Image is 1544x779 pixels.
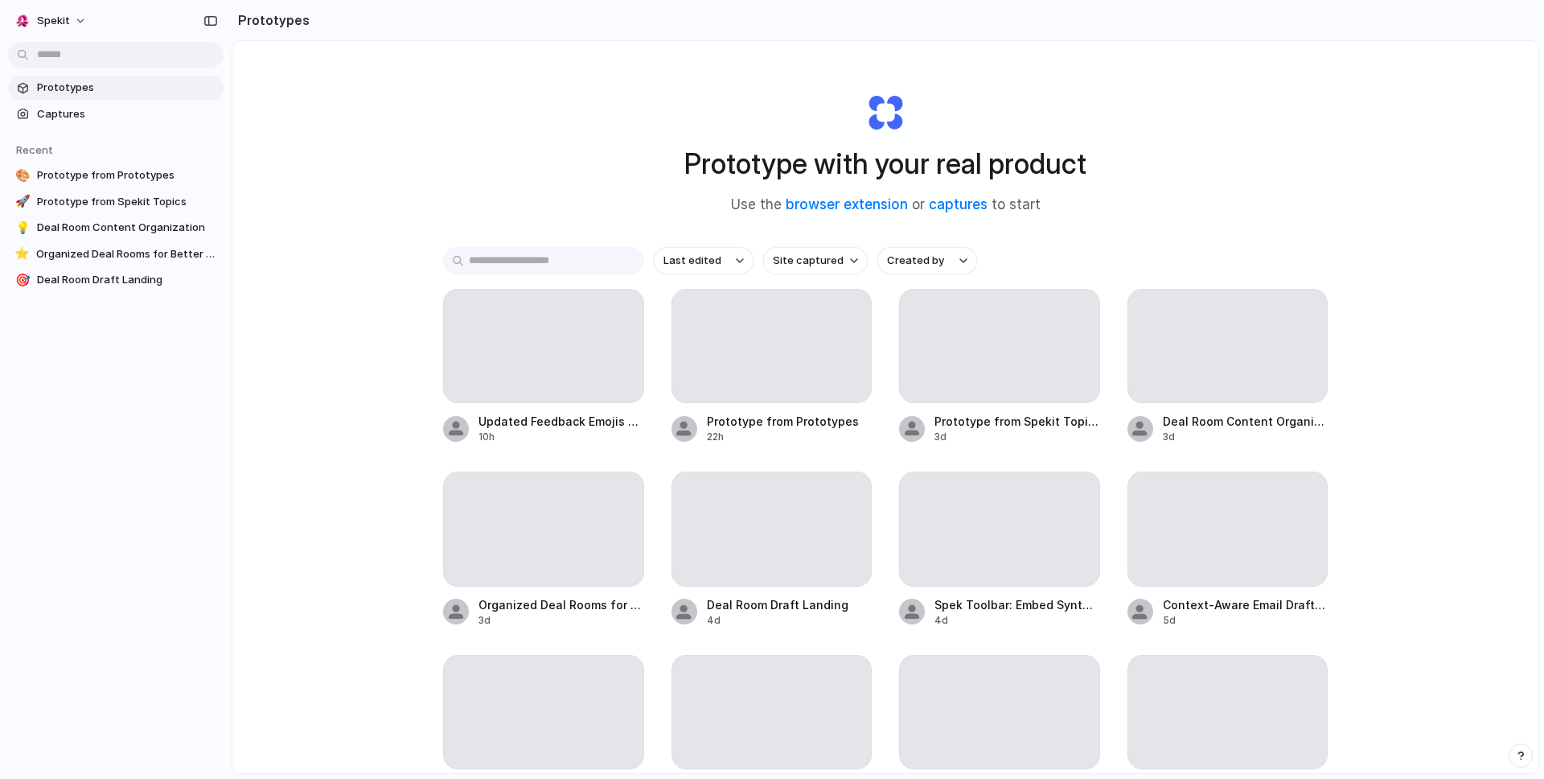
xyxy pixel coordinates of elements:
[478,430,644,444] div: 10h
[8,242,224,266] a: ⭐Organized Deal Rooms for Better Buyer Experience
[663,253,721,269] span: Last edited
[899,289,1100,444] a: Prototype from Spekit Topics3d
[37,272,217,288] span: Deal Room Draft Landing
[671,472,873,627] a: Deal Room Draft Landing4d
[16,143,53,156] span: Recent
[786,196,908,212] a: browser extension
[478,596,644,613] span: Organized Deal Rooms for Better Buyer Experience
[899,472,1100,627] a: Spek Toolbar: Embed Synthesia Video Button4d
[707,613,873,628] div: 4d
[1127,472,1328,627] a: Context-Aware Email Drafting Tool5d
[478,413,644,430] span: Updated Feedback Emojis for Content Review
[887,253,944,269] span: Created by
[14,194,31,210] div: 🚀
[654,247,754,274] button: Last edited
[14,272,31,288] div: 🎯
[14,246,30,262] div: ⭐
[731,195,1041,216] span: Use the or to start
[37,13,70,29] span: Spekit
[232,10,310,30] h2: Prototypes
[934,413,1100,430] span: Prototype from Spekit Topics
[671,289,873,444] a: Prototype from Prototypes22h
[707,413,873,430] span: Prototype from Prototypes
[707,596,873,613] span: Deal Room Draft Landing
[8,76,224,100] a: Prototypes
[37,220,217,236] span: Deal Room Content Organization
[8,8,95,34] button: Spekit
[37,106,217,122] span: Captures
[8,216,224,240] a: 💡Deal Room Content Organization
[8,102,224,126] a: Captures
[934,613,1100,628] div: 4d
[763,247,868,274] button: Site captured
[14,220,31,236] div: 💡
[443,472,644,627] a: Organized Deal Rooms for Better Buyer Experience3d
[8,268,224,292] a: 🎯Deal Room Draft Landing
[934,430,1100,444] div: 3d
[8,190,224,214] a: 🚀Prototype from Spekit Topics
[14,167,31,183] div: 🎨
[1163,430,1328,444] div: 3d
[8,163,224,188] a: 🎨Prototype from Prototypes
[1163,596,1328,613] span: Context-Aware Email Drafting Tool
[443,289,644,444] a: Updated Feedback Emojis for Content Review10h
[934,596,1100,613] span: Spek Toolbar: Embed Synthesia Video Button
[877,247,977,274] button: Created by
[37,194,217,210] span: Prototype from Spekit Topics
[684,142,1086,185] h1: Prototype with your real product
[478,613,644,628] div: 3d
[929,196,988,212] a: captures
[1163,413,1328,430] span: Deal Room Content Organization
[1163,613,1328,628] div: 5d
[36,246,217,262] span: Organized Deal Rooms for Better Buyer Experience
[37,80,217,96] span: Prototypes
[1127,289,1328,444] a: Deal Room Content Organization3d
[707,430,873,444] div: 22h
[37,167,217,183] span: Prototype from Prototypes
[773,253,844,269] span: Site captured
